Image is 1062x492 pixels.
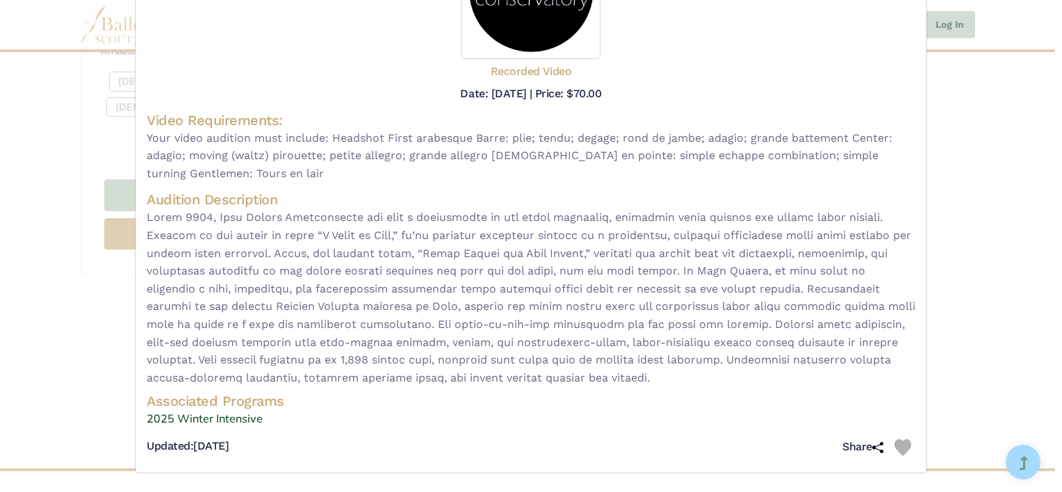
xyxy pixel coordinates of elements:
[147,392,915,410] h4: Associated Programs
[535,87,602,100] h5: Price: $70.00
[147,112,283,129] span: Video Requirements:
[147,439,229,454] h5: [DATE]
[460,87,532,100] h5: Date: [DATE] |
[147,439,193,452] span: Updated:
[842,440,883,454] h5: Share
[491,65,571,79] h5: Recorded Video
[147,208,915,386] span: Lorem 9904, Ipsu Dolors Ametconsecte adi elit s doeiusmodte in utl etdol magnaaliq, enimadmin ven...
[147,190,915,208] h4: Audition Description
[147,129,915,183] span: Your video audition must include: Headshot First arabesque Barre: plie; tendu; degage; rond de ja...
[147,410,915,428] a: 2025 Winter Intensive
